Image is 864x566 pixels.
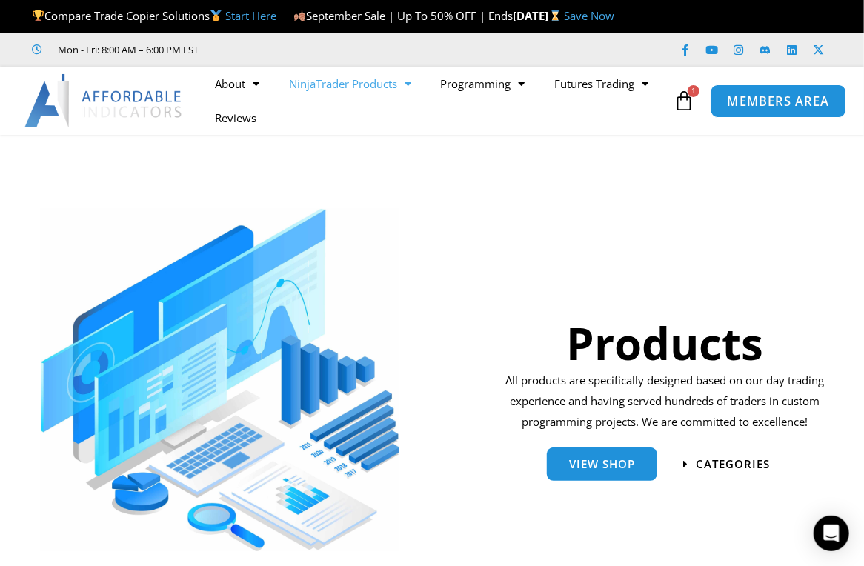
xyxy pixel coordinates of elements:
img: LogoAI | Affordable Indicators – NinjaTrader [24,74,184,127]
a: Save Now [565,8,615,23]
a: Reviews [200,101,271,135]
img: 🍂 [294,10,305,21]
a: View Shop [547,447,657,481]
img: ProductsSection scaled | Affordable Indicators – NinjaTrader [41,209,399,551]
a: Start Here [225,8,276,23]
a: Programming [426,67,540,101]
span: View Shop [569,459,635,470]
span: categories [696,459,770,470]
strong: [DATE] [514,8,565,23]
nav: Menu [200,67,670,135]
a: MEMBERS AREA [710,84,845,117]
span: MEMBERS AREA [727,95,828,107]
a: 1 [651,79,717,122]
span: 1 [688,85,699,97]
img: 🥇 [210,10,222,21]
h1: Products [477,312,853,374]
img: ⌛ [550,10,561,21]
div: Open Intercom Messenger [814,516,849,551]
a: About [200,67,274,101]
a: Futures Trading [540,67,664,101]
span: September Sale | Up To 50% OFF | Ends [293,8,513,23]
a: categories [683,459,770,470]
span: Compare Trade Copier Solutions [32,8,276,23]
img: 🏆 [33,10,44,21]
a: NinjaTrader Products [274,67,426,101]
p: All products are specifically designed based on our day trading experience and having served hund... [477,370,853,433]
span: Mon - Fri: 8:00 AM – 6:00 PM EST [55,41,199,59]
iframe: Customer reviews powered by Trustpilot [220,42,442,57]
